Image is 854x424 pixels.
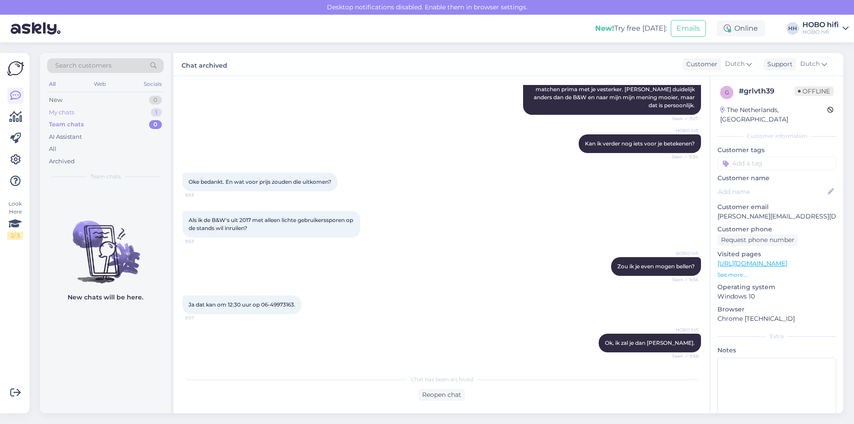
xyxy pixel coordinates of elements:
[49,108,74,117] div: My chats
[90,173,121,181] span: Team chats
[720,105,827,124] div: The Netherlands, [GEOGRAPHIC_DATA]
[725,59,745,69] span: Dutch
[189,301,295,308] span: Ja dat kan om 12:30 uur op 06-49973163.
[717,250,836,259] p: Visited pages
[7,200,23,240] div: Look Here
[185,238,218,245] span: 9:53
[49,120,84,129] div: Team chats
[7,60,24,77] img: Askly Logo
[717,145,836,155] p: Customer tags
[40,205,171,285] img: No chats
[49,157,75,166] div: Archived
[665,115,698,122] span: Seen ✓ 9:27
[786,22,799,35] div: HH
[617,263,695,270] span: Zou ik je even mogen bellen?
[149,120,162,129] div: 0
[185,315,218,321] span: 9:57
[665,153,698,160] span: Seen ✓ 9:34
[142,78,164,90] div: Socials
[55,61,112,70] span: Search customers
[717,283,836,292] p: Operating system
[800,59,820,69] span: Dutch
[189,217,354,231] span: Als ik de B&W's uit 2017 met alleen lichte gebruikerssporen op de stands wil inruilen?
[181,58,227,70] label: Chat archived
[47,78,57,90] div: All
[49,96,62,105] div: New
[717,202,836,212] p: Customer email
[149,96,162,105] div: 0
[717,20,765,36] div: Online
[717,174,836,183] p: Customer name
[189,178,331,185] span: Oke bedankt. En wat voor prijs zouden die uitkomen?
[794,86,834,96] span: Offline
[7,232,23,240] div: 2 / 3
[683,60,717,69] div: Customer
[764,60,793,69] div: Support
[585,140,695,147] span: Kan ik verder nog iets voor je betekenen?
[419,389,465,401] div: Reopen chat
[68,293,143,302] p: New chats will be here.
[802,21,839,28] div: HOBO hifi
[185,192,218,198] span: 9:53
[718,187,826,197] input: Add name
[717,259,787,267] a: [URL][DOMAIN_NAME]
[595,23,667,34] div: Try free [DATE]:
[802,28,839,36] div: HOBO hifi
[717,332,836,340] div: Extra
[92,78,108,90] div: Web
[665,127,698,134] span: HOBO hifi
[671,20,706,37] button: Emails
[717,212,836,221] p: [PERSON_NAME][EMAIL_ADDRESS][DOMAIN_NAME]
[665,250,698,257] span: HOBO hifi
[151,108,162,117] div: 1
[717,292,836,301] p: Windows 10
[595,24,614,32] b: New!
[739,86,794,97] div: # grlvth39
[717,157,836,170] input: Add a tag
[725,89,729,96] span: g
[49,133,82,141] div: AI Assistant
[717,346,836,355] p: Notes
[717,225,836,234] p: Customer phone
[605,339,695,346] span: Ok, ik zal je dan [PERSON_NAME].
[665,327,698,333] span: HOBO hifi
[802,21,849,36] a: HOBO hifiHOBO hifi
[49,145,56,153] div: All
[717,271,836,279] p: See more ...
[717,234,798,246] div: Request phone number
[665,276,698,283] span: Seen ✓ 9:56
[665,353,698,359] span: Seen ✓ 9:58
[717,305,836,314] p: Browser
[717,132,836,140] div: Customer information
[717,314,836,323] p: Chrome [TECHNICAL_ID]
[411,376,473,384] span: Chat has been archived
